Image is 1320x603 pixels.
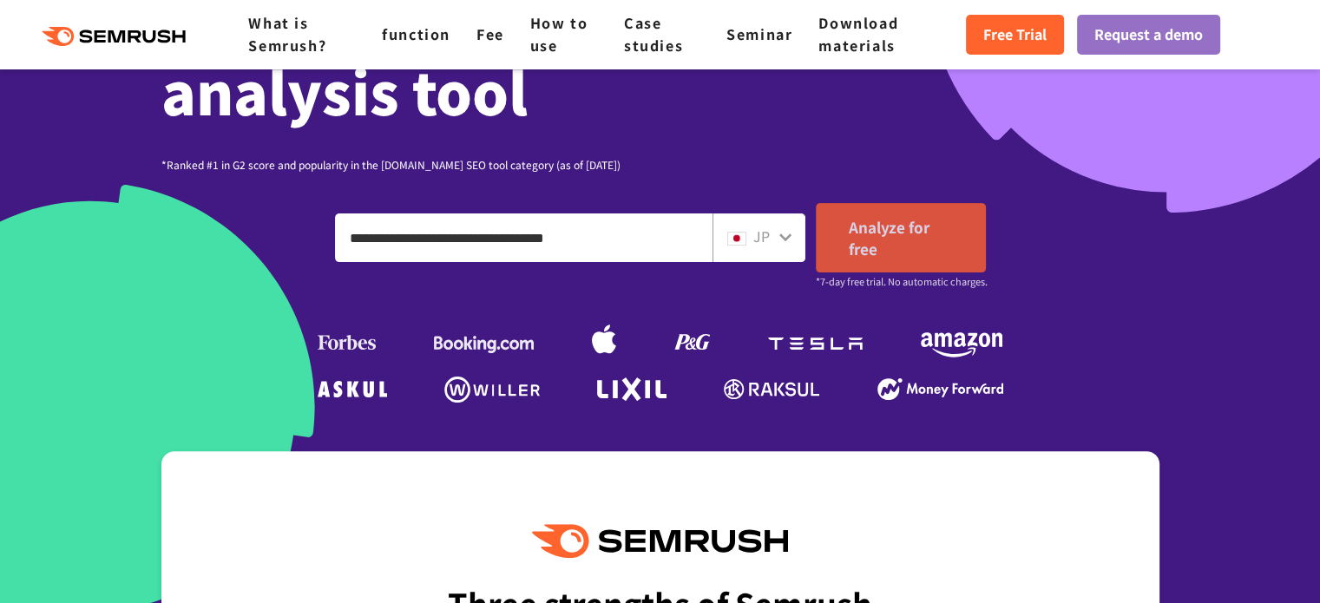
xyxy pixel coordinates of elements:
font: Free Trial [983,23,1047,44]
a: Analyze for free [816,203,986,272]
font: JP [753,226,770,246]
img: logo_orange.svg [28,28,42,42]
img: tab_domain_overview_orange.svg [47,101,61,115]
img: tab_keywords_by_traffic_grey.svg [173,101,187,115]
a: Seminar [726,23,792,44]
font: *7-day free trial. No automatic charges. [816,274,988,288]
font: Domain: [DOMAIN_NAME] [45,45,191,58]
a: Free Trial [966,15,1064,55]
img: Semrush [532,524,787,558]
font: Request a demo [1094,23,1203,44]
font: Analyze for free [849,216,929,259]
font: *Ranked #1 in G2 score and popularity in the [DOMAIN_NAME] SEO tool category (as of [DATE]) [161,157,621,172]
a: Fee [476,23,504,44]
a: Request a demo [1077,15,1220,55]
font: Keywords by Traffic [192,102,292,115]
font: 4.0.25 [55,28,85,41]
img: website_grey.svg [28,45,42,59]
a: function [382,23,450,44]
a: Case studies [624,12,683,56]
a: What is Semrush? [248,12,326,56]
a: Download materials [818,12,898,56]
input: Enter a domain, keyword or URL [336,214,712,261]
font: v [49,28,55,41]
a: How to use [530,12,588,56]
font: Domain Overview [66,102,155,115]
